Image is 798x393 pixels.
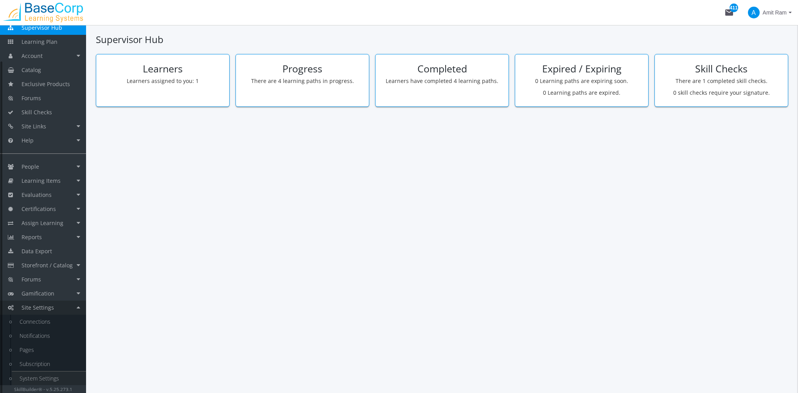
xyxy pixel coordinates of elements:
p: 0 skill checks require your signature. [661,89,782,97]
span: Supervisor Hub [22,24,62,31]
span: Data Export [22,247,52,255]
span: Amit Ram [763,5,787,20]
a: Subscription [12,357,86,371]
p: There are 4 learning paths in progress. [242,77,363,85]
small: SkillBuilder® - v.5.25.273.1 [14,386,72,392]
span: Storefront / Catalog [22,261,73,269]
p: 0 Learning paths are expired. [521,89,642,97]
span: People [22,163,39,170]
a: Notifications [12,329,86,343]
p: Learners assigned to you: 1 [102,77,223,85]
h1: Supervisor Hub [96,33,788,46]
h2: Learners [102,63,223,74]
h2: Expired / Expiring [521,63,642,74]
span: Account [22,52,43,59]
span: Site Links [22,123,46,130]
span: Site Settings [22,304,54,311]
a: Pages [12,343,86,357]
p: 0 Learning paths are expiring soon. [521,77,642,85]
span: Help [22,137,34,144]
span: Certifications [22,205,56,213]
span: Evaluations [22,191,52,198]
h2: Skill Checks [661,63,782,74]
p: Learners have completed 4 learning paths. [381,77,503,85]
h2: Completed [381,63,503,74]
span: Forums [22,94,41,102]
span: Exclusive Products [22,80,70,88]
p: There are 1 completed skill checks. [661,77,782,85]
a: Connections [12,315,86,329]
span: Catalog [22,66,41,74]
span: Learning Items [22,177,61,184]
span: Gamification [22,290,54,297]
a: System Settings [12,371,86,386]
span: A [748,7,760,18]
mat-icon: mail [724,8,734,17]
span: Forums [22,276,41,283]
span: Skill Checks [22,108,52,116]
span: Learning Plan [22,38,58,45]
span: Reports [22,233,42,241]
span: Assign Learning [22,219,63,227]
h2: Progress [242,63,363,74]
